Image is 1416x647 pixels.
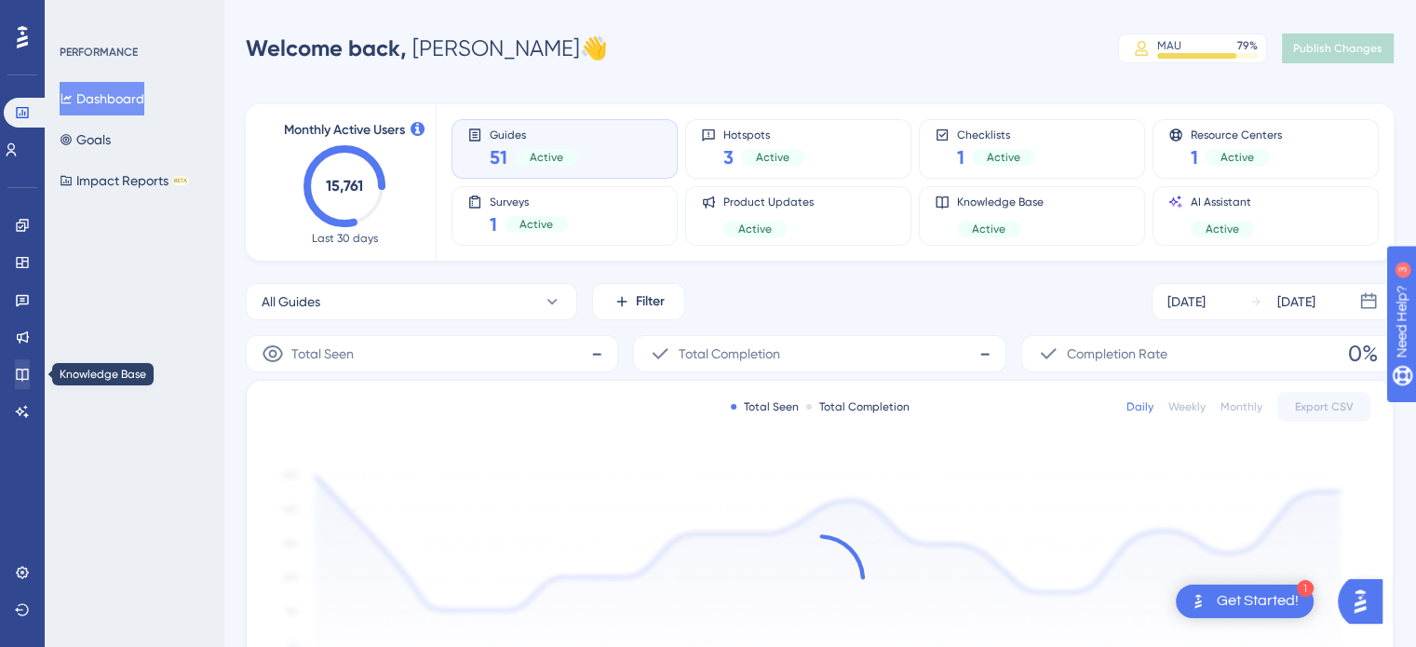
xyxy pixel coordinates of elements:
[957,144,964,170] span: 1
[1293,41,1382,56] span: Publish Changes
[326,177,363,195] text: 15,761
[723,128,804,141] span: Hotspots
[1348,339,1378,369] span: 0%
[1338,573,1394,629] iframe: UserGuiding AI Assistant Launcher
[1126,399,1153,414] div: Daily
[1220,399,1262,414] div: Monthly
[1206,222,1239,236] span: Active
[987,150,1020,165] span: Active
[1277,392,1370,422] button: Export CSV
[1282,34,1394,63] button: Publish Changes
[636,290,665,313] span: Filter
[262,290,320,313] span: All Guides
[1191,195,1254,209] span: AI Assistant
[1157,38,1181,53] div: MAU
[1297,580,1314,597] div: 1
[1277,290,1315,313] div: [DATE]
[1217,591,1299,612] div: Get Started!
[490,195,568,208] span: Surveys
[284,119,405,142] span: Monthly Active Users
[1191,128,1282,141] span: Resource Centers
[60,164,189,197] button: Impact ReportsBETA
[172,176,189,185] div: BETA
[519,217,553,232] span: Active
[291,343,354,365] span: Total Seen
[806,399,910,414] div: Total Completion
[679,343,780,365] span: Total Completion
[1295,399,1354,414] span: Export CSV
[1220,150,1254,165] span: Active
[246,283,577,320] button: All Guides
[129,9,135,24] div: 3
[246,34,407,61] span: Welcome back,
[1176,585,1314,618] div: Open Get Started! checklist, remaining modules: 1
[490,128,578,141] span: Guides
[1067,343,1167,365] span: Completion Rate
[957,195,1044,209] span: Knowledge Base
[957,128,1035,141] span: Checklists
[312,231,378,246] span: Last 30 days
[1168,399,1206,414] div: Weekly
[756,150,789,165] span: Active
[591,339,602,369] span: -
[723,144,734,170] span: 3
[44,5,116,27] span: Need Help?
[60,45,138,60] div: PERFORMANCE
[60,82,144,115] button: Dashboard
[1167,290,1206,313] div: [DATE]
[530,150,563,165] span: Active
[592,283,685,320] button: Filter
[60,123,111,156] button: Goals
[1191,144,1198,170] span: 1
[979,339,991,369] span: -
[1237,38,1258,53] div: 79 %
[490,211,497,237] span: 1
[246,34,608,63] div: [PERSON_NAME] 👋
[972,222,1005,236] span: Active
[731,399,799,414] div: Total Seen
[490,144,507,170] span: 51
[1187,590,1209,613] img: launcher-image-alternative-text
[723,195,814,209] span: Product Updates
[738,222,772,236] span: Active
